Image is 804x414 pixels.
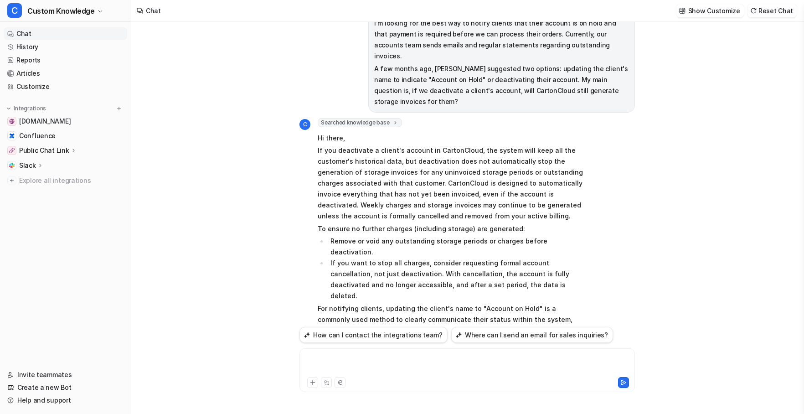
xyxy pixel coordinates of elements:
[318,133,584,144] p: Hi there,
[4,27,127,40] a: Chat
[27,5,95,17] span: Custom Knowledge
[374,18,629,62] p: I'm looking for the best way to notify clients that their account is on hold and that payment is ...
[4,394,127,407] a: Help and support
[299,119,310,130] span: C
[318,118,402,127] span: Searched knowledge base
[676,4,744,17] button: Show Customize
[4,67,127,80] a: Articles
[328,236,584,258] li: Remove or void any outstanding storage periods or charges before deactivation.
[9,119,15,124] img: help.cartoncloud.com
[750,7,757,14] img: reset
[4,129,127,142] a: ConfluenceConfluence
[318,303,584,336] p: For notifying clients, updating the client's name to "Account on Hold" is a commonly used method ...
[688,6,740,16] p: Show Customize
[14,105,46,112] p: Integrations
[116,105,122,112] img: menu_add.svg
[4,41,127,53] a: History
[19,173,124,188] span: Explore all integrations
[19,131,56,140] span: Confluence
[451,327,613,343] button: Where can I send an email for sales inquiries?
[19,146,69,155] p: Public Chat Link
[7,3,22,18] span: C
[7,176,16,185] img: explore all integrations
[4,104,49,113] button: Integrations
[679,7,685,14] img: customize
[318,223,584,234] p: To ensure no further charges (including storage) are generated:
[4,174,127,187] a: Explore all integrations
[747,4,797,17] button: Reset Chat
[318,145,584,222] p: If you deactivate a client's account in CartonCloud, the system will keep all the customer's hist...
[374,63,629,107] p: A few months ago, [PERSON_NAME] suggested two options: updating the client's name to indicate "Ac...
[4,368,127,381] a: Invite teammates
[9,133,15,139] img: Confluence
[299,327,448,343] button: How can I contact the integrations team?
[328,258,584,301] li: If you want to stop all charges, consider requesting formal account cancellation, not just deacti...
[19,117,71,126] span: [DOMAIN_NAME]
[4,115,127,128] a: help.cartoncloud.com[DOMAIN_NAME]
[146,6,161,16] div: Chat
[19,161,36,170] p: Slack
[9,148,15,153] img: Public Chat Link
[5,105,12,112] img: expand menu
[4,381,127,394] a: Create a new Bot
[4,80,127,93] a: Customize
[4,54,127,67] a: Reports
[9,163,15,168] img: Slack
